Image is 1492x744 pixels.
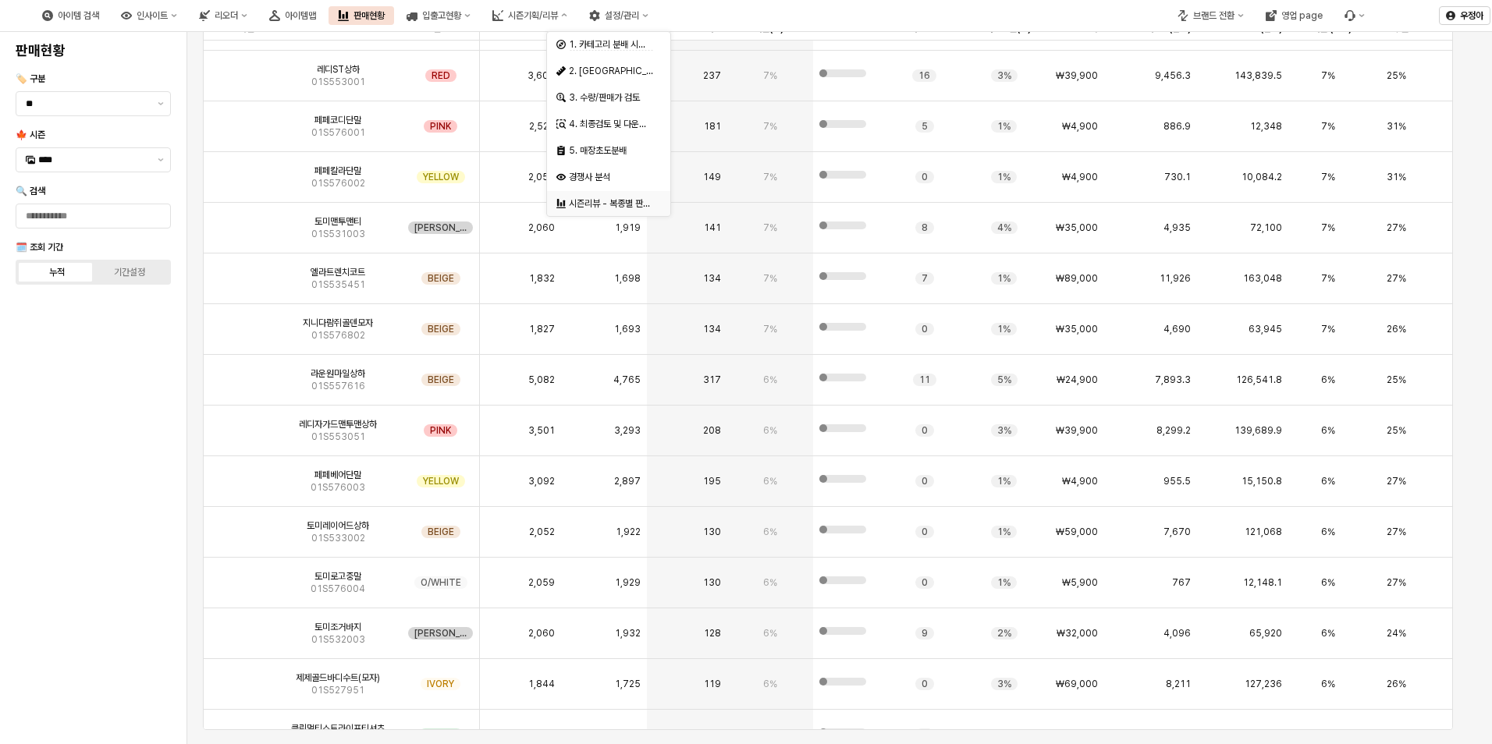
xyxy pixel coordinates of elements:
[704,728,721,741] span: 101
[1321,526,1335,538] span: 6%
[16,242,63,253] span: 🗓️ 조회 기간
[428,272,454,285] span: BEIGE
[613,374,641,386] span: 4,765
[430,120,451,133] span: PINK
[922,120,928,133] span: 5
[1321,120,1335,133] span: 7%
[1387,69,1406,82] span: 25%
[1321,475,1335,487] span: 6%
[1163,323,1191,335] span: 4,690
[397,6,480,25] div: 입출고현황
[190,6,257,25] button: 리오더
[94,265,166,279] label: 기간설정
[432,69,450,82] span: RED
[704,678,721,690] span: 119
[703,69,721,82] span: 237
[311,684,364,696] span: 01S527951
[314,215,361,228] span: 토미맨투맨티
[1321,424,1335,437] span: 6%
[1245,678,1282,690] span: 127,236
[919,374,930,386] span: 11
[1155,374,1191,386] span: 7,893.3
[703,526,721,538] span: 130
[483,6,577,25] button: 시즌기획/리뷰
[1321,171,1335,183] span: 7%
[569,171,652,183] div: 경쟁사 분석
[1249,728,1282,741] span: 40,000
[997,526,1011,538] span: 1%
[997,678,1011,690] span: 3%
[997,272,1011,285] span: 1%
[763,69,777,82] span: 7%
[428,526,454,538] span: BEIGE
[1168,6,1253,25] div: 브랜드 전환
[569,197,653,210] div: 시즌리뷰 - 복종별 판매율 비교
[997,627,1011,639] span: 2%
[1245,526,1282,538] span: 121,068
[1062,120,1098,133] span: ₩4,900
[16,129,45,140] span: 🍁 시즌
[704,627,721,639] span: 128
[703,272,721,285] span: 134
[1163,627,1191,639] span: 4,096
[1056,424,1098,437] span: ₩39,900
[528,627,555,639] span: 2,060
[569,91,652,104] div: 3. 수량/판매가 검토
[1062,576,1098,589] span: ₩5,900
[1256,6,1332,25] button: 영업 page
[1165,728,1191,741] span: 2,525
[1242,171,1282,183] span: 10,084.2
[1335,6,1374,25] div: 버그 제보 및 기능 개선 요청
[615,627,641,639] span: 1,932
[528,475,555,487] span: 3,092
[997,69,1011,82] span: 3%
[922,678,928,690] span: 0
[580,6,658,25] div: 설정/관리
[114,267,145,278] div: 기간설정
[616,526,641,538] span: 1,922
[311,228,365,240] span: 01S531003
[704,221,721,234] span: 141
[1242,475,1282,487] span: 15,150.8
[421,576,461,589] span: O/WHITE
[997,475,1011,487] span: 1%
[569,39,670,51] span: 1. 카테고리 분배 시뮬레이션
[763,627,777,639] span: 6%
[112,6,186,25] button: 인사이트
[1387,526,1406,538] span: 27%
[529,120,555,133] span: 2,520
[423,171,459,183] span: YELLOW
[1387,374,1406,386] span: 25%
[1062,171,1098,183] span: ₩4,900
[615,576,641,589] span: 1,929
[528,171,555,183] span: 2,058
[303,317,373,329] span: 지니다람쥐골덴모자
[1057,374,1098,386] span: ₩24,900
[1387,120,1406,133] span: 31%
[1387,221,1406,234] span: 27%
[918,69,930,82] span: 16
[1387,424,1406,437] span: 25%
[49,267,65,278] div: 누적
[1056,678,1098,690] span: ₩69,000
[529,526,555,538] span: 2,052
[614,424,641,437] span: 3,293
[997,221,1011,234] span: 4%
[1321,69,1335,82] span: 7%
[1155,69,1191,82] span: 9,456.3
[151,148,170,172] button: 제안 사항 표시
[922,272,928,285] span: 7
[1321,627,1335,639] span: 6%
[1281,10,1323,21] div: 영업 page
[614,323,641,335] span: 1,693
[763,221,777,234] span: 7%
[763,323,777,335] span: 7%
[291,722,385,735] span: 클린멀티스트라이프티셔츠
[329,6,394,25] div: 판매현황
[311,329,365,342] span: 01S576802
[703,171,721,183] span: 149
[311,633,365,646] span: 01S532003
[1163,120,1191,133] span: 886.9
